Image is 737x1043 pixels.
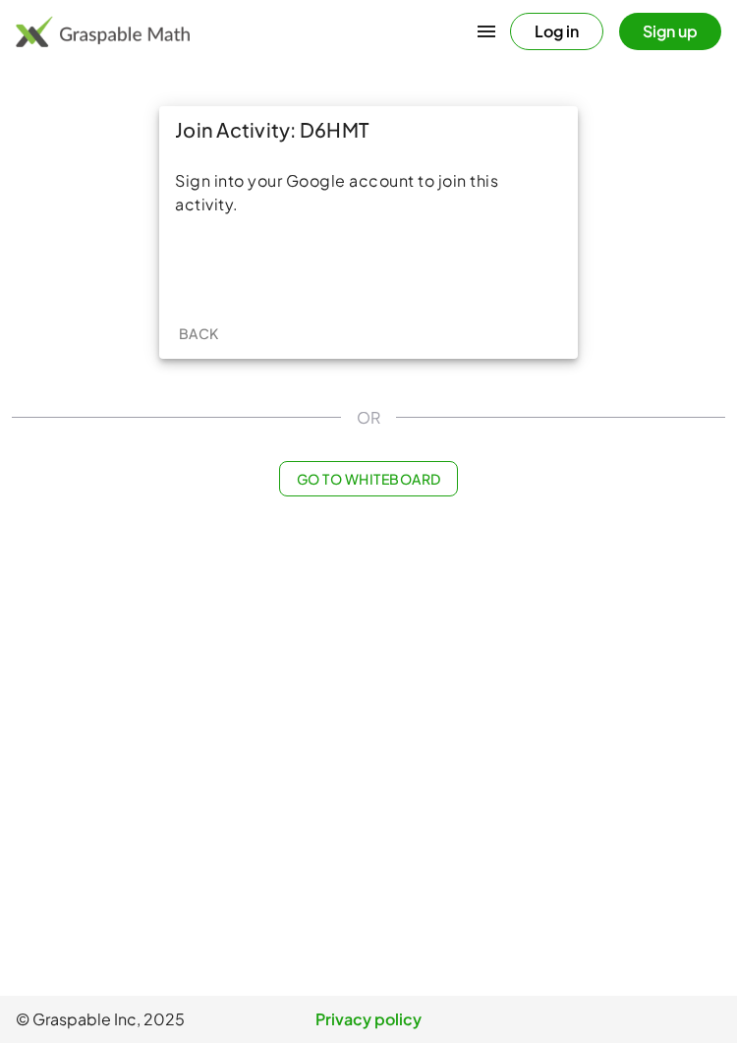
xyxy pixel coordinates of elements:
span: Back [178,324,218,342]
span: © Graspable Inc, 2025 [16,1008,251,1031]
a: Privacy policy [251,1008,485,1031]
button: Sign up [619,13,721,50]
div: Sign into your Google account to join this activity. [175,169,562,216]
span: OR [357,406,380,430]
iframe: Sign in with Google Button [269,246,468,289]
button: Go to Whiteboard [279,461,457,496]
div: Join Activity: D6HMT [159,106,578,153]
button: Back [167,316,230,351]
span: Go to Whiteboard [296,470,440,488]
button: Log in [510,13,603,50]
